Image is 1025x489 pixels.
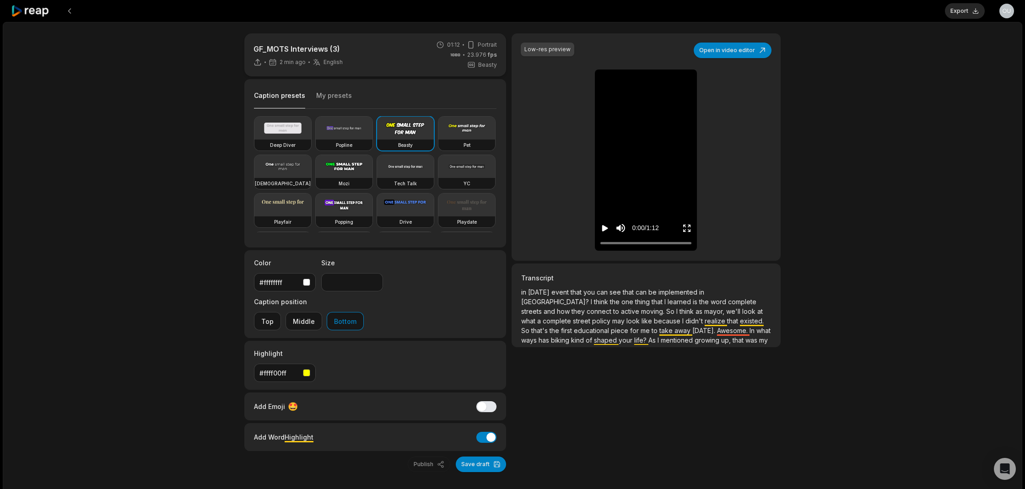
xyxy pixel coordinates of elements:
[693,298,699,306] span: is
[728,298,756,306] span: complete
[740,317,764,325] span: existed.
[717,327,750,334] span: Awesome.
[327,312,364,330] button: Bottom
[648,288,658,296] span: be
[592,317,612,325] span: policy
[478,61,497,69] span: Beasty
[254,297,364,306] label: Caption position
[399,218,412,226] h3: Drive
[394,180,417,187] h3: Tech Talk
[705,317,727,325] span: realize
[623,288,636,296] span: that
[259,278,299,287] div: #ffffffff
[682,317,685,325] span: I
[467,51,497,59] span: 23.976
[335,218,353,226] h3: Popping
[254,402,285,411] span: Add Emoji
[745,336,759,344] span: was
[254,258,316,268] label: Color
[682,220,691,236] button: Enter Fullscreen
[521,336,539,344] span: ways
[742,307,757,315] span: look
[521,298,591,306] span: [GEOGRAPHIC_DATA]?
[721,336,733,344] span: up,
[254,364,316,382] button: #ffff00ff
[574,327,611,334] span: educational
[685,317,705,325] span: didn't
[621,298,635,306] span: one
[757,307,763,315] span: at
[270,141,296,149] h3: Deep Diver
[539,336,551,344] span: has
[528,288,551,296] span: [DATE]
[756,327,771,334] span: what
[583,288,597,296] span: you
[398,141,413,149] h3: Beasty
[668,298,693,306] span: learned
[544,307,557,315] span: and
[316,91,352,108] button: My presets
[550,327,561,334] span: the
[658,336,661,344] span: I
[286,312,322,330] button: Middle
[587,307,613,315] span: connect
[521,288,528,296] span: in
[551,336,571,344] span: biking
[711,298,728,306] span: word
[652,298,664,306] span: that
[321,258,383,268] label: Size
[611,327,630,334] span: piece
[641,307,666,315] span: moving.
[610,288,623,296] span: see
[695,336,721,344] span: growing
[456,457,506,472] button: Save draft
[726,307,742,315] span: we'll
[488,51,497,58] span: fps
[339,180,350,187] h3: Mozi
[699,298,711,306] span: the
[945,3,985,19] button: Export
[594,298,610,306] span: think
[635,298,652,306] span: thing
[610,298,621,306] span: the
[632,223,658,233] div: 0:00 / 1:12
[694,43,771,58] button: Open in video editor
[464,141,470,149] h3: Pet
[759,336,768,344] span: my
[597,288,610,296] span: can
[613,307,621,315] span: to
[274,218,291,226] h3: Playfair
[557,307,572,315] span: how
[561,327,574,334] span: first
[641,327,652,334] span: me
[612,317,626,325] span: may
[447,41,460,49] span: 01:12
[626,317,642,325] span: look
[699,288,704,296] span: in
[600,220,610,236] button: Play video
[521,273,771,283] h3: Transcript
[324,59,343,66] span: English
[654,317,682,325] span: because
[521,317,537,325] span: what
[586,336,594,344] span: of
[750,327,756,334] span: In
[727,317,740,325] span: that
[571,336,586,344] span: kind
[280,59,306,66] span: 2 min ago
[648,336,658,344] span: As
[680,307,696,315] span: think
[551,288,571,296] span: event
[254,431,313,443] div: Add Word
[659,327,674,334] span: take
[254,312,281,330] button: Top
[661,336,695,344] span: mentioned
[619,336,634,344] span: your
[704,307,726,315] span: mayor,
[692,327,717,334] span: [DATE].
[478,41,497,49] span: Portrait
[572,307,587,315] span: they
[543,317,573,325] span: complete
[254,43,343,54] p: GF_MOTS Interviews (3)
[537,317,543,325] span: a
